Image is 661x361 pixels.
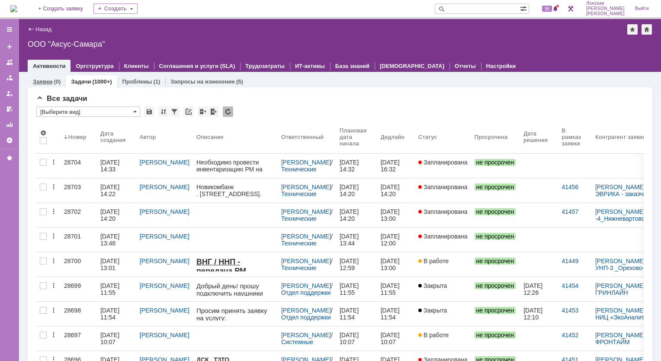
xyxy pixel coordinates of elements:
div: 28698 [64,307,93,314]
a: не просрочен [471,302,520,326]
a: 28700 [61,252,97,277]
a: Запланирована [415,203,471,227]
div: / [281,159,333,173]
span: DGP0832 [13,105,34,110]
a: 41452 [562,332,578,338]
div: [DATE] 12:26 [523,282,544,296]
a: Технические специалисты 2-й линии (инженеры) [281,215,333,236]
div: Ответственный [281,134,324,140]
a: Перейти на домашнюю страницу [10,5,17,12]
a: Запланирована [415,178,471,203]
div: ООО "Аксус-Самара" [28,40,652,48]
a: Заявки [33,78,52,85]
a: 41449 [562,258,578,264]
a: Технические специалисты 2-й линии (инженеры) [281,166,333,187]
a: не просрочен [471,252,520,277]
a: [PERSON_NAME] [140,233,189,240]
div: [DATE] 10:07 [100,332,121,345]
a: [DATE] 11:54 [97,302,136,326]
a: Настройки [486,63,516,69]
div: [DATE] 12:59 [340,258,360,271]
span: В работе [418,332,449,338]
div: [DATE] 10:07 [381,332,401,345]
div: / [281,208,333,222]
div: Плановая дата начала [340,127,367,147]
span: Запланирована [418,233,468,240]
a: Заявки в моей ответственности [3,71,16,85]
div: [DATE] 14:20 [381,184,401,197]
span: В работе [418,258,449,264]
a: Создать заявку [3,40,16,54]
span: [PERSON_NAME] [586,11,625,16]
a: [DATE] 13:00 [377,203,415,227]
a: [PERSON_NAME] [595,282,645,289]
span: не просрочен [475,307,516,314]
li: Организация: ООО НИЦ «ЭкоАналитика» [17,21,78,51]
a: [PERSON_NAME] [281,332,331,338]
a: Отдел поддержки пользователей [281,314,333,328]
a: 28698 [61,302,97,326]
a: [DATE] 14:33 [97,154,136,178]
a: Соглашения и услуги (SLA) [159,63,235,69]
div: Действия [50,208,57,215]
a: не просрочен [471,178,520,203]
a: [PERSON_NAME] [140,332,189,338]
div: Автор [140,134,156,140]
a: [DATE] 13:00 [377,252,415,277]
span: Закрыта [418,282,447,289]
a: [DATE] 12:26 [520,277,558,301]
div: Скопировать ссылку на список [183,106,194,117]
div: [DATE] 13:00 [381,258,401,271]
a: ИТ-активы [295,63,325,69]
div: Сохранить вид [144,106,154,117]
a: [PERSON_NAME] [281,258,331,264]
a: 41453 [562,307,578,314]
a: Настройки [3,133,16,147]
div: Описание [196,134,224,140]
span: Запланирована [418,184,468,190]
a: Запланирована [415,228,471,252]
a: Клиенты [124,63,149,69]
a: [PERSON_NAME] [140,159,189,166]
div: [DATE] 11:54 [381,307,401,321]
a: [PERSON_NAME] [140,307,189,314]
th: Плановая дата начала [336,120,377,154]
a: 28704 [61,154,97,178]
a: 41454 [562,282,578,289]
a: Отчеты [3,118,16,132]
div: (5) [236,78,243,85]
li: Организация: ООО НИЦ «ЭкоАналитика» [17,29,78,58]
li: Серийный или инвентарный № оборудования: — [17,117,78,139]
a: не просрочен [471,203,520,227]
a: [PERSON_NAME] [281,159,331,166]
div: Дата решения [523,130,548,143]
a: ЭВРИКА - заказчик [595,190,649,197]
div: [DATE] 16:32 [381,159,401,173]
div: [DATE] 11:55 [381,282,401,296]
a: 28699 [61,277,97,301]
span: 98 [542,6,552,12]
div: Экспорт списка [209,106,219,117]
a: ФРОНТАЙМ [595,338,630,345]
a: [PERSON_NAME] [281,208,331,215]
a: 28697 [61,326,97,351]
li: Размещение аппарата: [STREET_ADDRESS][PERSON_NAME], расположенное на 2 и 3 этаже [17,161,78,220]
div: / [281,332,333,345]
a: ГРИНЛАЙН [595,289,628,296]
div: [DATE] 14:20 [100,208,121,222]
span: не просрочен [475,208,516,215]
a: [DATE] 11:55 [377,277,415,301]
div: Просмотреть архив [198,106,208,117]
a: [DATE] 12:10 [520,302,558,326]
li: Контактный телефон: 5738 [17,87,78,117]
div: / [281,233,333,247]
li: Заявитель: [PERSON_NAME] [17,51,78,80]
div: Действия [50,332,57,338]
div: / [281,184,333,197]
a: [PERSON_NAME] [281,184,331,190]
a: Мои заявки [3,87,16,100]
th: В рамках заявки [558,120,591,154]
div: Фильтрация... [169,106,180,117]
a: [DATE] 11:54 [336,302,377,326]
